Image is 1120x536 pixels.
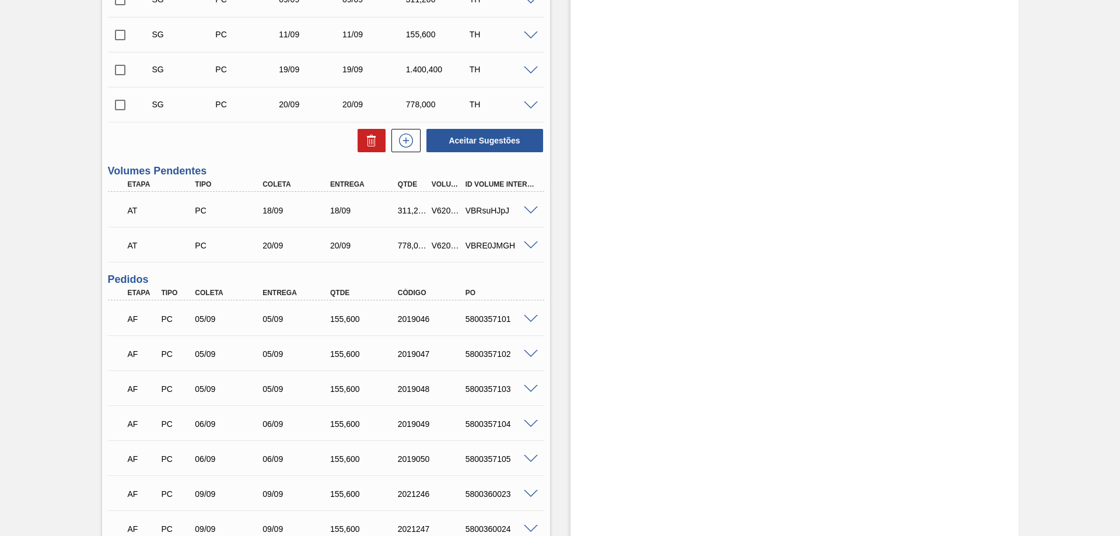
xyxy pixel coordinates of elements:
div: 5800357104 [463,419,538,429]
div: Pedido de Compra [192,206,268,215]
p: AF [128,524,157,534]
div: Coleta [260,180,335,188]
div: Pedido de Compra [192,241,268,250]
div: Volume Portal [429,180,464,188]
div: 06/09/2025 [192,454,268,464]
div: PO [463,289,538,297]
div: Entrega [260,289,335,297]
p: AT [128,206,198,215]
div: Etapa [125,289,160,297]
div: TH [467,65,537,74]
p: AT [128,241,198,250]
div: 155,600 [327,419,403,429]
div: 2019047 [395,349,471,359]
div: 20/09/2025 [339,100,410,109]
div: 311,200 [395,206,430,215]
div: 155,600 [327,489,403,499]
div: 19/09/2025 [339,65,410,74]
div: 2019048 [395,384,471,394]
div: 18/09/2025 [327,206,403,215]
p: AF [128,454,157,464]
p: AF [128,349,157,359]
div: Código [395,289,471,297]
div: Id Volume Interno [463,180,538,188]
div: 2019049 [395,419,471,429]
p: AF [128,419,157,429]
div: 5800357101 [463,314,538,324]
p: AF [128,489,157,499]
div: Nova sugestão [386,129,421,152]
div: 19/09/2025 [276,65,346,74]
div: V620236 [429,241,464,250]
div: V620237 [429,206,464,215]
p: AF [128,314,157,324]
div: 20/09/2025 [260,241,335,250]
div: 20/09/2025 [327,241,403,250]
div: 155,600 [327,384,403,394]
div: 5800357103 [463,384,538,394]
div: 09/09/2025 [260,524,335,534]
h3: Pedidos [108,274,544,286]
div: 155,600 [327,349,403,359]
div: 1.400,400 [403,65,474,74]
div: Etapa [125,180,201,188]
div: Sugestão Criada [149,100,220,109]
div: 155,600 [327,524,403,534]
div: 05/09/2025 [192,349,268,359]
div: Tipo [192,180,268,188]
div: 2021247 [395,524,471,534]
div: 05/09/2025 [192,314,268,324]
div: Coleta [192,289,268,297]
div: Aceitar Sugestões [421,128,544,153]
div: Pedido de Compra [158,384,193,394]
div: 11/09/2025 [276,30,346,39]
p: AF [128,384,157,394]
h3: Volumes Pendentes [108,165,544,177]
div: 06/09/2025 [260,419,335,429]
div: 05/09/2025 [260,314,335,324]
div: Entrega [327,180,403,188]
div: 09/09/2025 [260,489,335,499]
div: 06/09/2025 [260,454,335,464]
div: Pedido de Compra [158,524,193,534]
div: 2019050 [395,454,471,464]
div: Aguardando Faturamento [125,306,160,332]
div: Qtde [327,289,403,297]
div: 778,000 [403,100,474,109]
div: Pedido de Compra [158,314,193,324]
div: Pedido de Compra [212,30,283,39]
div: TH [467,100,537,109]
div: 778,000 [395,241,430,250]
div: Pedido de Compra [158,419,193,429]
div: 05/09/2025 [260,384,335,394]
div: Pedido de Compra [212,100,283,109]
div: Aguardando Faturamento [125,341,160,367]
div: Pedido de Compra [212,65,283,74]
div: 5800357102 [463,349,538,359]
button: Aceitar Sugestões [426,129,543,152]
div: Pedido de Compra [158,454,193,464]
div: 155,600 [327,314,403,324]
div: 09/09/2025 [192,524,268,534]
div: 5800360024 [463,524,538,534]
div: Sugestão Criada [149,65,220,74]
div: TH [467,30,537,39]
div: 05/09/2025 [260,349,335,359]
div: 5800357105 [463,454,538,464]
div: Aguardando Faturamento [125,446,160,472]
div: VBRE0JMGH [463,241,538,250]
div: 11/09/2025 [339,30,410,39]
div: Excluir Sugestões [352,129,386,152]
div: Aguardando Informações de Transporte [125,233,201,258]
div: Pedido de Compra [158,349,193,359]
div: Pedido de Compra [158,489,193,499]
div: 2021246 [395,489,471,499]
div: VBRsuHJpJ [463,206,538,215]
div: 5800360023 [463,489,538,499]
div: Aguardando Informações de Transporte [125,198,201,223]
div: Aguardando Faturamento [125,481,160,507]
div: 155,600 [327,454,403,464]
div: 05/09/2025 [192,384,268,394]
div: Aguardando Faturamento [125,376,160,402]
div: 09/09/2025 [192,489,268,499]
